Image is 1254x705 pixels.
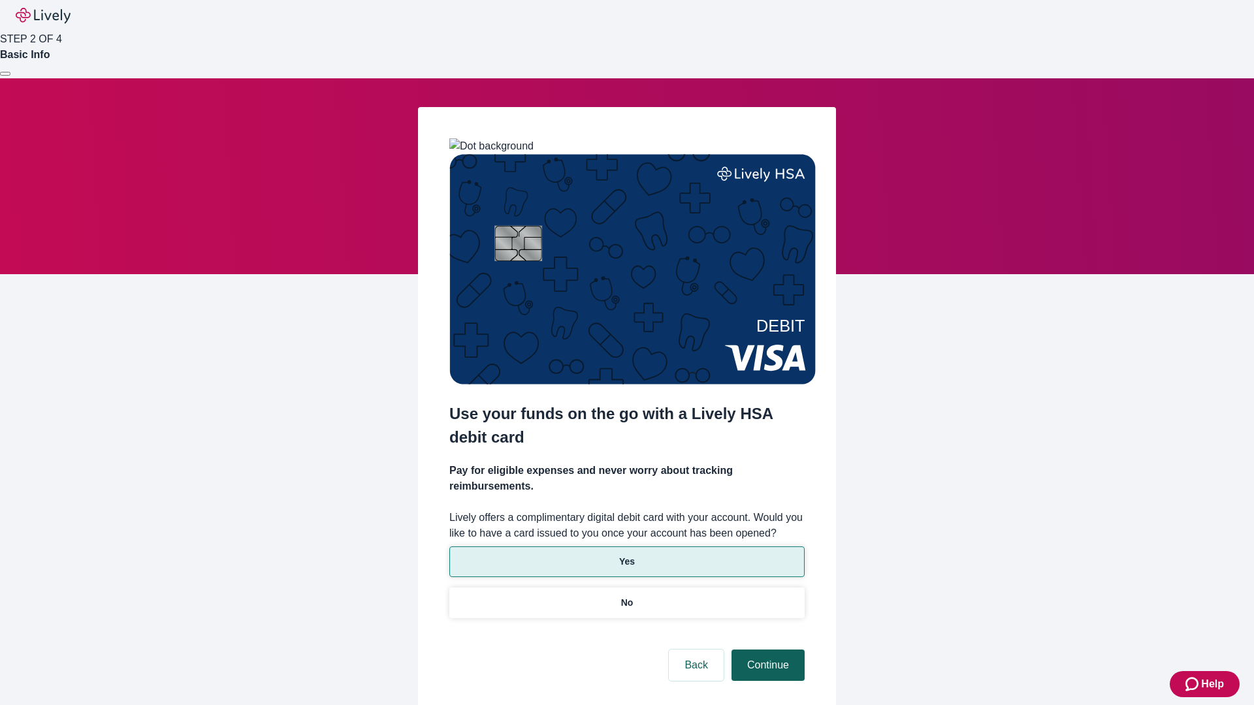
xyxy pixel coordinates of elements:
[731,650,805,681] button: Continue
[16,8,71,23] img: Lively
[1201,676,1224,692] span: Help
[449,546,805,577] button: Yes
[621,596,634,610] p: No
[449,510,805,541] label: Lively offers a complimentary digital debit card with your account. Would you like to have a card...
[449,402,805,449] h2: Use your funds on the go with a Lively HSA debit card
[449,138,534,154] img: Dot background
[1185,676,1201,692] svg: Zendesk support icon
[449,463,805,494] h4: Pay for eligible expenses and never worry about tracking reimbursements.
[449,154,816,384] img: Debit card
[1170,671,1240,697] button: Zendesk support iconHelp
[619,555,635,569] p: Yes
[669,650,724,681] button: Back
[449,587,805,618] button: No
